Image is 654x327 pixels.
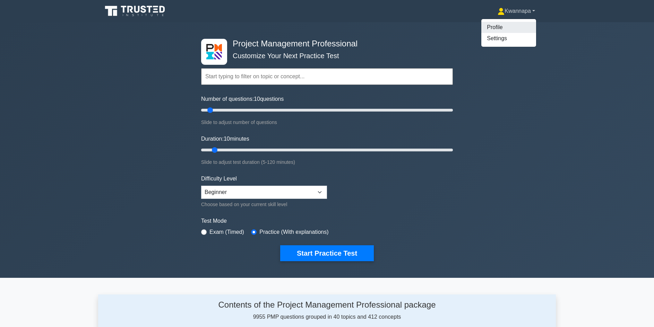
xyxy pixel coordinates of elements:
span: 10 [254,96,260,102]
label: Difficulty Level [201,175,237,183]
ul: Kwannapa [481,19,536,47]
h4: Project Management Professional [230,39,419,49]
div: Choose based on your current skill level [201,200,327,209]
label: Test Mode [201,217,453,225]
a: Profile [481,22,536,33]
a: Settings [481,33,536,44]
div: Slide to adjust test duration (5-120 minutes) [201,158,453,166]
label: Exam (Timed) [209,228,244,236]
input: Start typing to filter on topic or concept... [201,68,453,85]
label: Practice (With explanations) [259,228,328,236]
button: Start Practice Test [280,245,374,261]
a: Kwannapa [481,4,552,18]
span: 10 [224,136,230,142]
h4: Contents of the Project Management Professional package [164,300,490,310]
label: Duration: minutes [201,135,249,143]
label: Number of questions: questions [201,95,284,103]
div: Slide to adjust number of questions [201,118,453,126]
div: 9955 PMP questions grouped in 40 topics and 412 concepts [164,300,490,321]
